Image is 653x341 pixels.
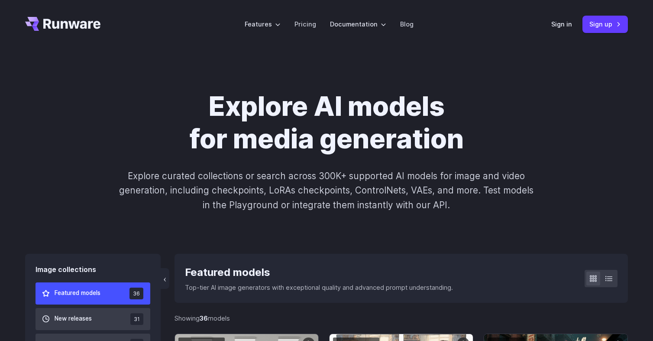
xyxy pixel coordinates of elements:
span: 36 [129,288,143,299]
p: Explore curated collections or search across 300K+ supported AI models for image and video genera... [116,169,537,212]
span: New releases [55,314,92,324]
div: Image collections [36,264,150,275]
label: Documentation [330,19,386,29]
button: ‹ [161,268,169,289]
button: Featured models 36 [36,282,150,305]
a: Pricing [294,19,316,29]
button: New releases 31 [36,308,150,330]
div: Featured models [185,264,453,281]
h1: Explore AI models for media generation [85,90,568,155]
span: Featured models [55,289,100,298]
a: Sign up [582,16,628,33]
div: Showing models [175,313,230,323]
strong: 36 [200,315,208,322]
a: Blog [400,19,414,29]
label: Features [245,19,281,29]
span: 31 [130,313,143,325]
a: Go to / [25,17,100,31]
a: Sign in [551,19,572,29]
p: Top-tier AI image generators with exceptional quality and advanced prompt understanding. [185,282,453,292]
